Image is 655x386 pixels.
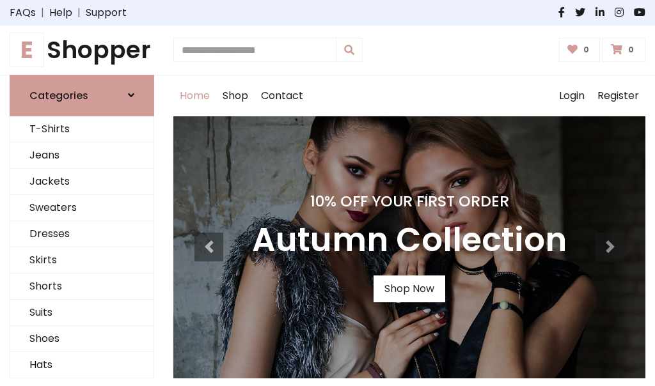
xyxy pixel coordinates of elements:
[173,75,216,116] a: Home
[374,275,445,302] a: Shop Now
[10,36,154,65] a: EShopper
[252,220,567,260] h3: Autumn Collection
[10,247,154,274] a: Skirts
[10,352,154,378] a: Hats
[559,38,601,62] a: 0
[10,195,154,221] a: Sweaters
[10,169,154,195] a: Jackets
[29,89,88,102] h6: Categories
[10,274,154,300] a: Shorts
[580,44,592,56] span: 0
[10,5,36,20] a: FAQs
[10,36,154,65] h1: Shopper
[591,75,645,116] a: Register
[10,300,154,326] a: Suits
[255,75,310,116] a: Contact
[49,5,72,20] a: Help
[86,5,127,20] a: Support
[10,33,44,67] span: E
[10,221,154,247] a: Dresses
[553,75,591,116] a: Login
[216,75,255,116] a: Shop
[603,38,645,62] a: 0
[72,5,86,20] span: |
[10,75,154,116] a: Categories
[10,326,154,352] a: Shoes
[36,5,49,20] span: |
[252,192,567,210] h4: 10% Off Your First Order
[10,116,154,143] a: T-Shirts
[625,44,637,56] span: 0
[10,143,154,169] a: Jeans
